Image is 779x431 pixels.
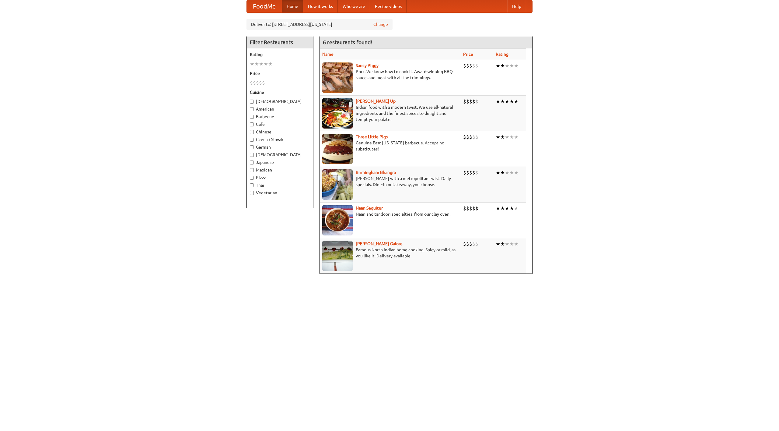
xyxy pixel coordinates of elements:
[509,62,514,69] li: ★
[250,182,310,188] label: Thai
[259,79,262,86] li: $
[469,169,472,176] li: $
[250,145,254,149] input: German
[247,0,282,12] a: FoodMe
[463,241,466,247] li: $
[496,241,500,247] li: ★
[505,98,509,105] li: ★
[500,134,505,140] li: ★
[356,241,403,246] a: [PERSON_NAME] Galore
[356,63,379,68] a: Saucy Piggy
[509,134,514,140] li: ★
[246,19,393,30] div: Deliver to: [STREET_ADDRESS][US_STATE]
[250,70,310,76] h5: Price
[259,61,264,67] li: ★
[250,152,310,158] label: [DEMOGRAPHIC_DATA]
[505,241,509,247] li: ★
[356,170,396,175] a: Birmingham Bhangra
[356,206,383,210] a: Naan Sequitur
[514,98,519,105] li: ★
[256,79,259,86] li: $
[322,169,353,200] img: bhangra.jpg
[500,169,505,176] li: ★
[322,140,458,152] p: Genuine East [US_STATE] barbecue. Accept no substitutes!
[322,134,353,164] img: littlepigs.jpg
[475,62,478,69] li: $
[472,241,475,247] li: $
[500,205,505,212] li: ★
[496,134,500,140] li: ★
[472,98,475,105] li: $
[514,205,519,212] li: ★
[250,114,310,120] label: Barbecue
[514,169,519,176] li: ★
[514,241,519,247] li: ★
[250,144,310,150] label: German
[505,62,509,69] li: ★
[466,134,469,140] li: $
[322,62,353,93] img: saucy.jpg
[496,52,508,57] a: Rating
[463,52,473,57] a: Price
[250,129,310,135] label: Chinese
[475,205,478,212] li: $
[250,115,254,119] input: Barbecue
[338,0,370,12] a: Who we are
[472,205,475,212] li: $
[469,134,472,140] li: $
[496,62,500,69] li: ★
[463,134,466,140] li: $
[254,61,259,67] li: ★
[322,175,458,188] p: [PERSON_NAME] with a metropolitan twist. Daily specials. Dine-in or takeaway, you choose.
[250,61,254,67] li: ★
[475,98,478,105] li: $
[463,62,466,69] li: $
[250,106,310,112] label: American
[496,98,500,105] li: ★
[250,153,254,157] input: [DEMOGRAPHIC_DATA]
[250,98,310,104] label: [DEMOGRAPHIC_DATA]
[500,62,505,69] li: ★
[370,0,407,12] a: Recipe videos
[322,98,353,129] img: curryup.jpg
[466,241,469,247] li: $
[250,51,310,58] h5: Rating
[356,134,388,139] b: Three Little Pigs
[500,241,505,247] li: ★
[472,62,475,69] li: $
[509,98,514,105] li: ★
[250,161,254,164] input: Japanese
[466,205,469,212] li: $
[250,183,254,187] input: Thai
[466,169,469,176] li: $
[253,79,256,86] li: $
[475,134,478,140] li: $
[469,62,472,69] li: $
[250,100,254,104] input: [DEMOGRAPHIC_DATA]
[509,205,514,212] li: ★
[356,99,396,104] a: [PERSON_NAME] Up
[507,0,526,12] a: Help
[264,61,268,67] li: ★
[514,134,519,140] li: ★
[509,241,514,247] li: ★
[250,176,254,180] input: Pizza
[250,167,310,173] label: Mexican
[505,205,509,212] li: ★
[323,39,372,45] ng-pluralize: 6 restaurants found!
[322,205,353,235] img: naansequitur.jpg
[322,241,353,271] img: currygalore.jpg
[475,169,478,176] li: $
[463,169,466,176] li: $
[250,136,310,143] label: Czech / Slovak
[322,211,458,217] p: Naan and tandoori specialties, from our clay oven.
[469,205,472,212] li: $
[250,138,254,142] input: Czech / Slovak
[472,169,475,176] li: $
[463,205,466,212] li: $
